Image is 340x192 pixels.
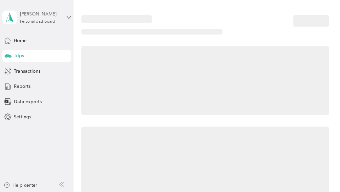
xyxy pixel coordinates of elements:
span: Reports [14,83,31,90]
div: [PERSON_NAME] [20,11,61,17]
span: Settings [14,113,31,120]
span: Trips [14,52,24,59]
span: Home [14,37,27,44]
div: Personal dashboard [20,20,55,24]
span: Data exports [14,98,42,105]
button: Help center [4,182,37,189]
iframe: Everlance-gr Chat Button Frame [303,155,340,192]
span: Transactions [14,68,40,75]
